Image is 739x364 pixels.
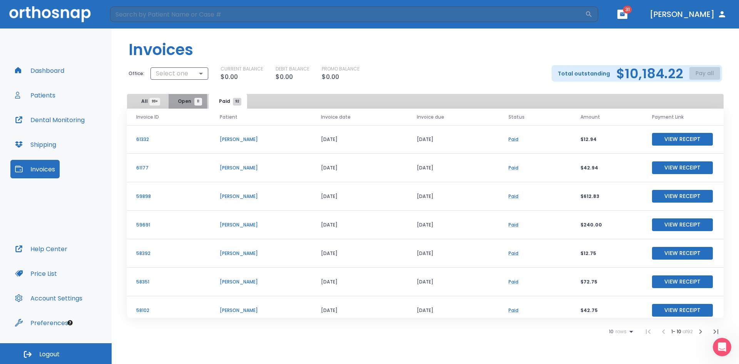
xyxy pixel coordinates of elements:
[652,275,713,288] button: View Receipt
[67,3,88,17] h1: Help
[321,114,351,121] span: Invoice date
[8,98,137,106] p: Clear Aligner Basics
[10,264,62,283] button: Price List
[682,328,693,335] span: of 92
[136,221,201,228] p: 59691
[149,98,160,106] span: 99+
[652,114,684,121] span: Payment Link
[8,107,33,116] span: 5 articles
[150,66,208,81] div: Select one
[713,338,731,356] iframe: Intercom live chat
[8,77,33,86] span: 8 articles
[312,182,408,211] td: [DATE]
[220,114,237,121] span: Patient
[580,164,634,171] p: $42.94
[652,218,713,231] button: View Receipt
[220,221,303,228] p: [PERSON_NAME]
[609,329,614,334] span: 10
[580,307,634,314] p: $42.75
[671,328,682,335] span: 1 - 10
[8,68,137,76] p: Learn About Orthosnap
[508,278,518,285] a: Paid
[8,188,137,204] p: How to Do Anything in The Orthosnap Portal
[136,114,159,121] span: Invoice ID
[8,236,36,244] span: 18 articles
[8,226,137,234] p: Treating a Case
[312,268,408,296] td: [DATE]
[233,98,241,106] span: 92
[110,7,585,22] input: Search by Patient Name or Case #
[135,3,149,17] div: Close
[220,278,303,285] p: [PERSON_NAME]
[10,240,72,258] a: Help Center
[10,160,60,178] button: Invoices
[129,70,144,77] p: Office:
[508,114,525,121] span: Status
[220,307,303,314] p: [PERSON_NAME]
[136,193,201,200] p: 59898
[141,98,155,105] span: All
[652,136,713,142] a: View Receipt
[220,193,303,200] p: [PERSON_NAME]
[408,211,499,239] td: [DATE]
[558,69,610,78] p: Total outstanding
[8,128,137,136] p: Case Selection & Workup
[408,182,499,211] td: [DATE]
[616,68,683,79] h2: $10,184.22
[276,72,293,82] p: $0.00
[312,154,408,182] td: [DATE]
[652,193,713,199] a: View Receipt
[312,296,408,325] td: [DATE]
[652,133,713,146] button: View Receipt
[8,168,36,176] span: 17 articles
[221,72,238,82] p: $0.00
[508,193,518,200] a: Paid
[10,86,60,104] button: Patients
[10,289,87,307] button: Account Settings
[18,260,33,265] span: Home
[67,319,74,326] div: Tooltip anchor
[136,164,201,171] p: 61177
[508,136,518,143] a: Paid
[580,136,634,143] p: $12.94
[10,61,69,80] button: Dashboard
[408,268,499,296] td: [DATE]
[580,114,600,121] span: Amount
[136,278,201,285] p: 58351
[5,20,149,35] div: Search for helpSearch for help
[508,164,518,171] a: Paid
[10,135,61,154] button: Shipping
[580,278,634,285] p: $72.75
[10,111,89,129] button: Dental Monitoring
[322,65,359,72] p: PROMO BALANCE
[408,296,499,325] td: [DATE]
[580,221,634,228] p: $240.00
[220,136,303,143] p: [PERSON_NAME]
[580,250,634,257] p: $12.75
[8,158,137,166] p: Treatment Coordination
[129,94,249,109] div: tabs
[276,65,309,72] p: DEBIT BALANCE
[51,240,102,271] button: Messages
[10,314,73,332] button: Preferences
[221,65,263,72] p: CURRENT BALANCE
[136,136,201,143] p: 61332
[652,221,713,228] a: View Receipt
[408,125,499,154] td: [DATE]
[322,72,339,82] p: $0.00
[9,6,91,22] img: Orthosnap
[129,38,193,61] h1: Invoices
[580,193,634,200] p: $612.83
[8,138,36,146] span: 14 articles
[103,240,154,271] button: Help
[5,20,149,35] input: Search for help
[408,154,499,182] td: [DATE]
[652,304,713,317] button: View Receipt
[652,250,713,256] a: View Receipt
